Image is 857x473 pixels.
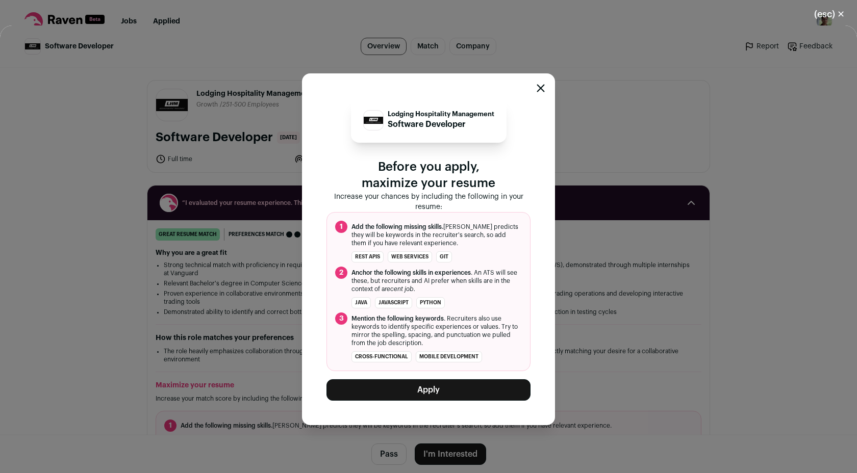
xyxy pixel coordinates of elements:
span: 1 [335,221,347,233]
span: Add the following missing skills. [351,224,443,230]
li: web services [388,251,432,262]
button: Close modal [802,3,857,25]
li: cross-functional [351,351,412,362]
span: Mention the following keywords [351,316,444,322]
span: . An ATS will see these, but recruiters and AI prefer when skills are in the context of a [351,269,522,293]
li: Java [351,297,371,308]
button: Close modal [537,84,545,92]
p: Increase your chances by including the following in your resume: [326,192,531,212]
span: 2 [335,267,347,279]
li: REST APIs [351,251,384,262]
li: Git [436,251,452,262]
span: Anchor the following skills in experiences [351,270,471,276]
button: Apply [326,379,531,401]
p: Lodging Hospitality Management [388,110,494,118]
li: mobile development [416,351,482,362]
i: recent job. [385,286,415,292]
span: [PERSON_NAME] predicts they will be keywords in the recruiter's search, so add them if you have r... [351,223,522,247]
span: 3 [335,312,347,325]
p: Before you apply, maximize your resume [326,159,531,192]
li: Python [416,297,445,308]
span: . Recruiters also use keywords to identify specific experiences or values. Try to mirror the spel... [351,314,522,347]
li: JavaScript [375,297,412,308]
p: Software Developer [388,118,494,130]
img: f8765f468644be978348a10e99f7dfd0b59a99587ba8773062aa68520135f3a4 [364,117,383,124]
